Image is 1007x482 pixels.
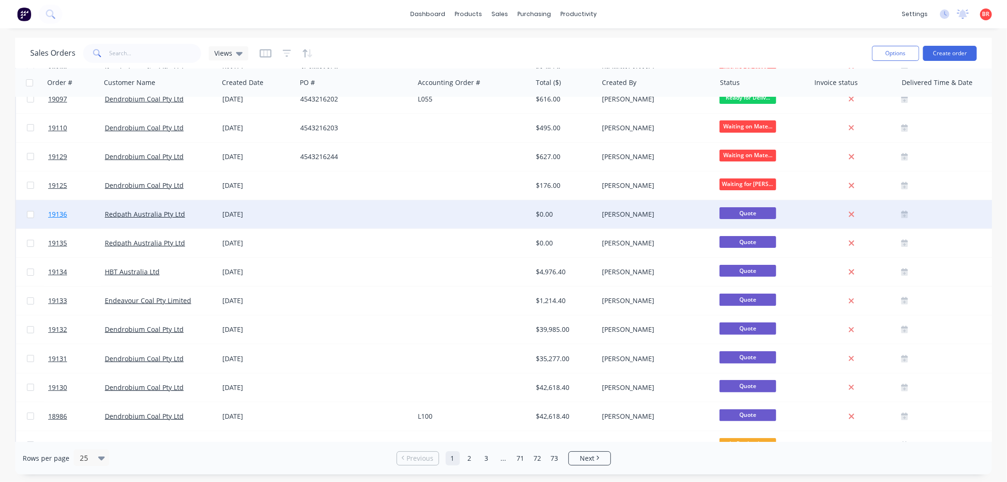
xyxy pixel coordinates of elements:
div: [DATE] [222,412,293,421]
div: [DATE] [222,267,293,277]
a: 19131 [48,345,105,373]
span: Quote [719,322,776,334]
a: Page 1 is your current page [446,451,460,465]
a: 19097 [48,85,105,113]
a: 19136 [48,200,105,228]
a: Page 71 [514,451,528,465]
a: Page 2 [463,451,477,465]
span: Waiting for [PERSON_NAME] [719,178,776,190]
div: 4543216244 [300,152,405,161]
span: Waiting on Mate... [719,120,776,132]
span: Next [580,454,594,463]
div: [DATE] [222,94,293,104]
div: [DATE] [222,152,293,161]
div: Invoice status [814,78,858,87]
a: 19134 [48,258,105,286]
div: $92,268.00 [536,440,592,450]
a: Endeavour Coal Pty Limited [105,440,191,449]
div: settings [897,7,932,21]
div: [DATE] [222,238,293,248]
ul: Pagination [393,451,615,465]
div: L100 [418,412,523,421]
div: [PERSON_NAME] [602,296,707,305]
span: Quote [719,236,776,248]
span: Quote [719,207,776,219]
span: 19131 [48,354,67,364]
span: Quote [719,265,776,277]
span: Views [214,48,232,58]
div: $1,214.40 [536,296,592,305]
a: Dendrobium Coal Pty Ltd [105,94,184,103]
div: [DATE] [222,296,293,305]
div: [PERSON_NAME] [602,383,707,392]
button: Options [872,46,919,61]
a: 18778 [48,431,105,459]
div: [PERSON_NAME] [602,152,707,161]
a: HBT Australia Ltd [105,267,160,276]
div: Created Date [222,78,263,87]
div: [PERSON_NAME] [602,210,707,219]
span: 19129 [48,152,67,161]
div: [DATE] [222,123,293,133]
div: products [450,7,487,21]
div: [PERSON_NAME] [602,238,707,248]
a: Jump forward [497,451,511,465]
div: Created By [602,78,636,87]
div: [PERSON_NAME] [602,267,707,277]
div: [PERSON_NAME] [602,123,707,133]
a: dashboard [406,7,450,21]
span: 19130 [48,383,67,392]
div: $0.00 [536,210,592,219]
a: 19125 [48,171,105,200]
a: Dendrobium Coal Pty Ltd [105,325,184,334]
span: 18778 [48,440,67,450]
a: Page 3 [480,451,494,465]
button: Create order [923,46,977,61]
div: $176.00 [536,181,592,190]
div: $35,277.00 [536,354,592,364]
span: 19134 [48,267,67,277]
div: PO # [300,78,315,87]
a: 19129 [48,143,105,171]
a: Dendrobium Coal Pty Ltd [105,123,184,132]
div: [DATE] [222,440,293,450]
a: Dendrobium Coal Pty Ltd [105,383,184,392]
div: $616.00 [536,94,592,104]
span: Ready for Deliv... [719,92,776,103]
a: 19132 [48,315,105,344]
a: Redpath Australia Pty Ltd [105,238,185,247]
div: productivity [556,7,601,21]
div: [PERSON_NAME] [602,94,707,104]
div: $42,618.40 [536,383,592,392]
div: [PERSON_NAME] [602,181,707,190]
div: [DATE] [222,383,293,392]
div: [PERSON_NAME] [602,354,707,364]
a: 18986 [48,402,105,431]
a: 19130 [48,373,105,402]
a: 19133 [48,287,105,315]
a: Page 72 [531,451,545,465]
div: $495.00 [536,123,592,133]
a: Dendrobium Coal Pty Ltd [105,412,184,421]
a: Next page [569,454,610,463]
span: Quote [719,294,776,305]
div: Order # [47,78,72,87]
span: 19110 [48,123,67,133]
a: Page 73 [548,451,562,465]
div: [DATE] [222,210,293,219]
span: 19132 [48,325,67,334]
a: 19110 [48,114,105,142]
div: $0.00 [536,238,592,248]
div: purchasing [513,7,556,21]
div: $4,976.40 [536,267,592,277]
div: Accounting Order # [418,78,480,87]
div: 4543216203 [300,123,405,133]
div: [DATE] [222,181,293,190]
img: Factory [17,7,31,21]
span: Quote [719,351,776,363]
div: [PERSON_NAME] [602,325,707,334]
span: 19133 [48,296,67,305]
div: B770 [418,440,523,450]
span: 19125 [48,181,67,190]
div: [PERSON_NAME] [602,412,707,421]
